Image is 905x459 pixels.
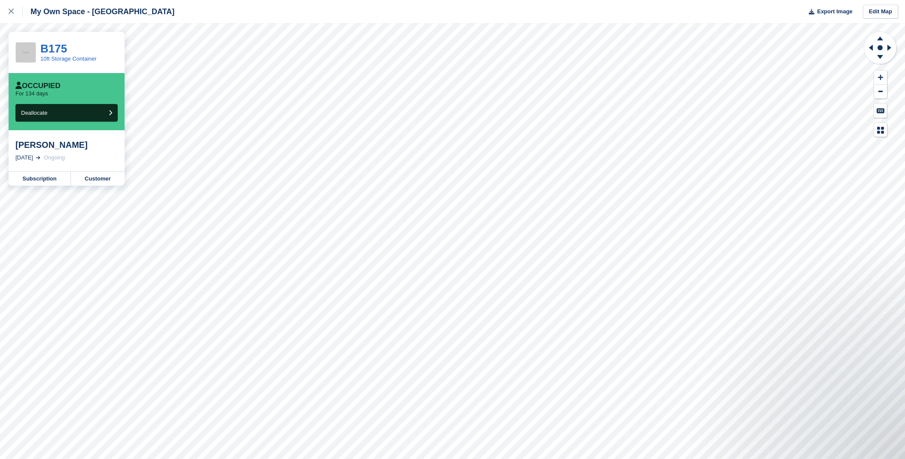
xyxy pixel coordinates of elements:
[863,5,898,19] a: Edit Map
[817,7,852,16] span: Export Image
[874,70,887,85] button: Zoom In
[21,110,47,116] span: Deallocate
[44,153,65,162] div: Ongoing
[9,172,71,186] a: Subscription
[40,42,67,55] a: B175
[874,104,887,118] button: Keyboard Shortcuts
[15,104,118,122] button: Deallocate
[15,153,33,162] div: [DATE]
[874,85,887,99] button: Zoom Out
[16,43,36,62] img: 256x256-placeholder-a091544baa16b46aadf0b611073c37e8ed6a367829ab441c3b0103e7cf8a5b1b.png
[15,90,48,97] p: For 134 days
[23,6,174,17] div: My Own Space - [GEOGRAPHIC_DATA]
[71,172,125,186] a: Customer
[36,156,40,159] img: arrow-right-light-icn-cde0832a797a2874e46488d9cf13f60e5c3a73dbe684e267c42b8395dfbc2abf.svg
[15,140,118,150] div: [PERSON_NAME]
[15,82,61,90] div: Occupied
[40,55,97,62] a: 10ft Storage Container
[874,123,887,137] button: Map Legend
[804,5,853,19] button: Export Image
